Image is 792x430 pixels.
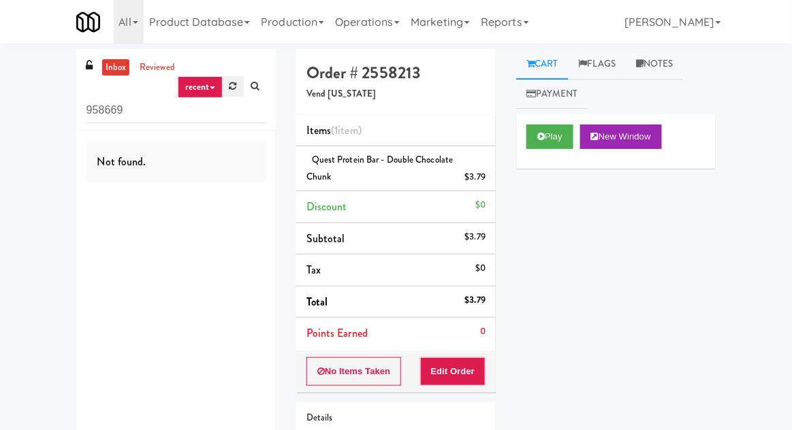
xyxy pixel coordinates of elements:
[526,125,573,149] button: Play
[306,294,328,310] span: Total
[331,122,362,138] span: (1 )
[306,199,347,214] span: Discount
[475,197,486,214] div: $0
[306,325,368,341] span: Points Earned
[569,49,627,80] a: Flags
[516,79,588,110] a: Payment
[480,323,486,340] div: 0
[306,357,402,386] button: No Items Taken
[306,231,345,246] span: Subtotal
[178,76,223,98] a: recent
[76,10,100,34] img: Micromart
[306,153,454,183] span: Quest Protein Bar - Double Chocolate Chunk
[136,59,178,76] a: reviewed
[306,89,486,99] h5: Vend [US_STATE]
[580,125,662,149] button: New Window
[465,169,486,186] div: $3.79
[465,292,486,309] div: $3.79
[306,64,486,82] h4: Order # 2558213
[516,49,569,80] a: Cart
[420,357,486,386] button: Edit Order
[102,59,130,76] a: inbox
[465,229,486,246] div: $3.79
[475,260,486,277] div: $0
[306,122,362,138] span: Items
[86,98,266,123] input: Search vision orders
[338,122,358,138] ng-pluralize: item
[306,410,486,427] div: Details
[97,154,146,169] span: Not found.
[306,262,321,278] span: Tax
[626,49,684,80] a: Notes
